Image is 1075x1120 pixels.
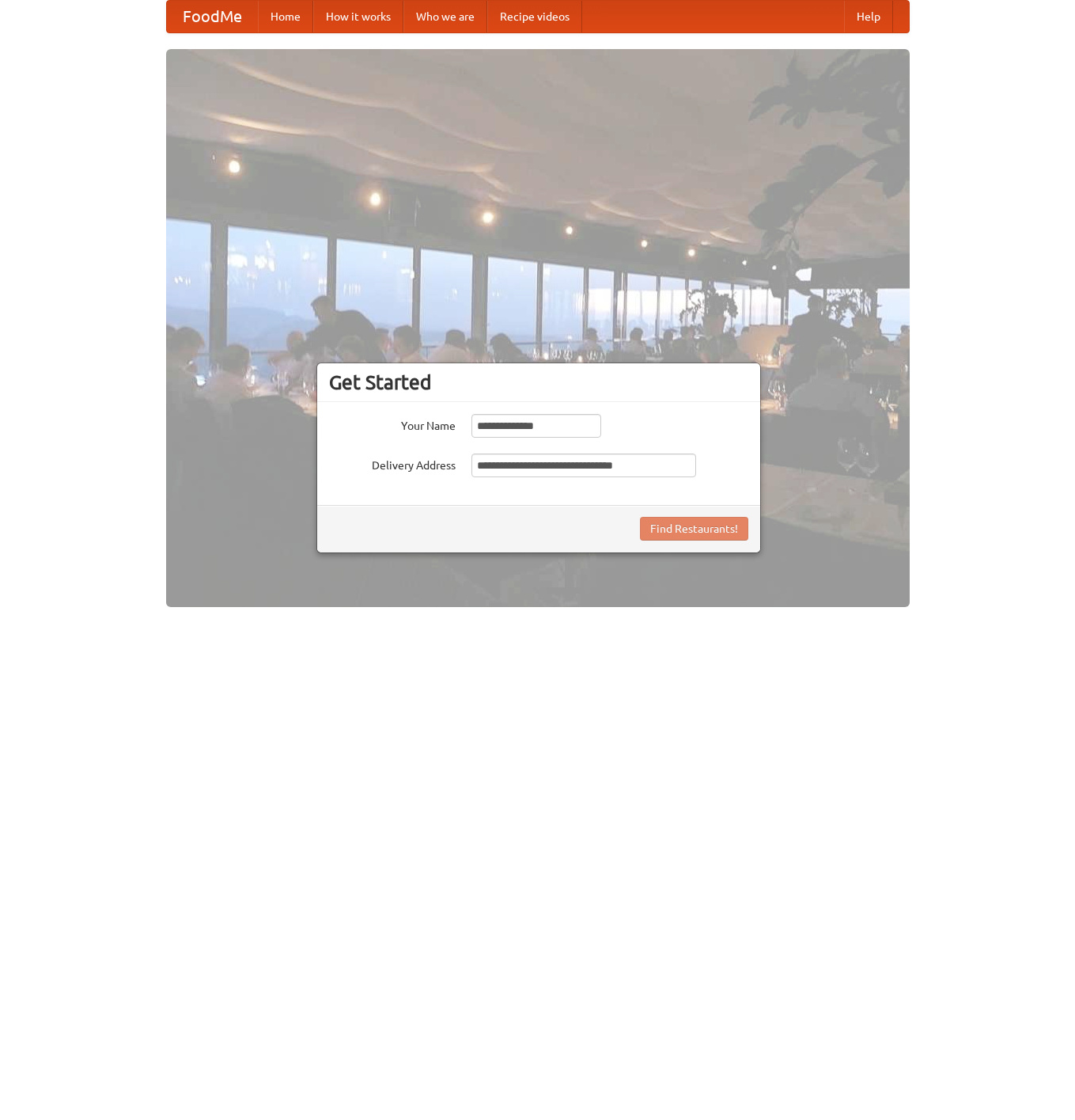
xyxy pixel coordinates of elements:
[329,370,748,394] h3: Get Started
[167,1,258,32] a: FoodMe
[313,1,403,32] a: How it works
[640,517,748,541] button: Find Restaurants!
[403,1,487,32] a: Who we are
[329,454,456,473] label: Delivery Address
[844,1,893,32] a: Help
[258,1,313,32] a: Home
[329,414,456,434] label: Your Name
[487,1,582,32] a: Recipe videos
